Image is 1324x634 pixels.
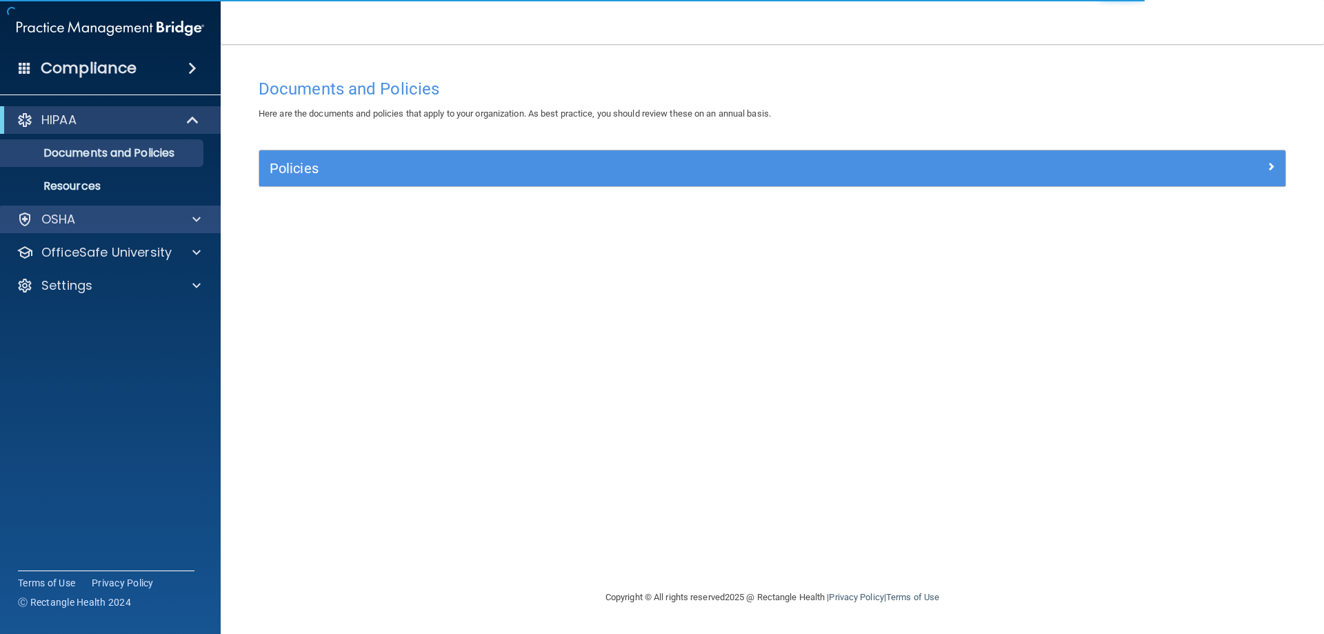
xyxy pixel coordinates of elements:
[270,161,1019,176] h5: Policies
[17,211,201,228] a: OSHA
[9,146,197,160] p: Documents and Policies
[41,59,137,78] h4: Compliance
[521,575,1024,620] div: Copyright © All rights reserved 2025 @ Rectangle Health | |
[270,157,1275,179] a: Policies
[9,179,197,193] p: Resources
[92,576,154,590] a: Privacy Policy
[17,112,200,128] a: HIPAA
[18,595,131,609] span: Ⓒ Rectangle Health 2024
[829,592,883,602] a: Privacy Policy
[41,244,172,261] p: OfficeSafe University
[886,592,939,602] a: Terms of Use
[259,108,771,119] span: Here are the documents and policies that apply to your organization. As best practice, you should...
[259,80,1286,98] h4: Documents and Policies
[41,211,76,228] p: OSHA
[41,112,77,128] p: HIPAA
[17,244,201,261] a: OfficeSafe University
[41,277,92,294] p: Settings
[17,277,201,294] a: Settings
[18,576,75,590] a: Terms of Use
[17,14,204,42] img: PMB logo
